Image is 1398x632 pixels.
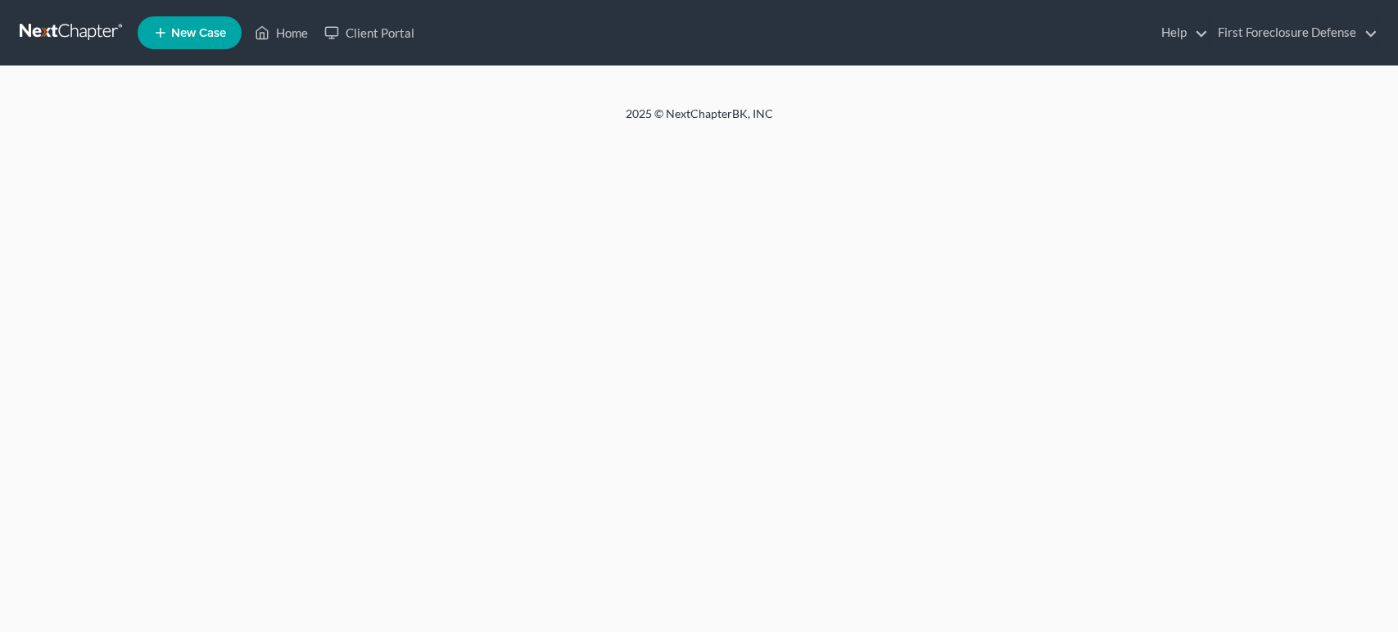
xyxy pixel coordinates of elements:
a: Client Portal [316,18,423,47]
a: Help [1153,18,1208,47]
a: Home [247,18,316,47]
new-legal-case-button: New Case [138,16,242,49]
div: 2025 © NextChapterBK, INC [233,106,1166,135]
a: First Foreclosure Defense [1210,18,1378,47]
